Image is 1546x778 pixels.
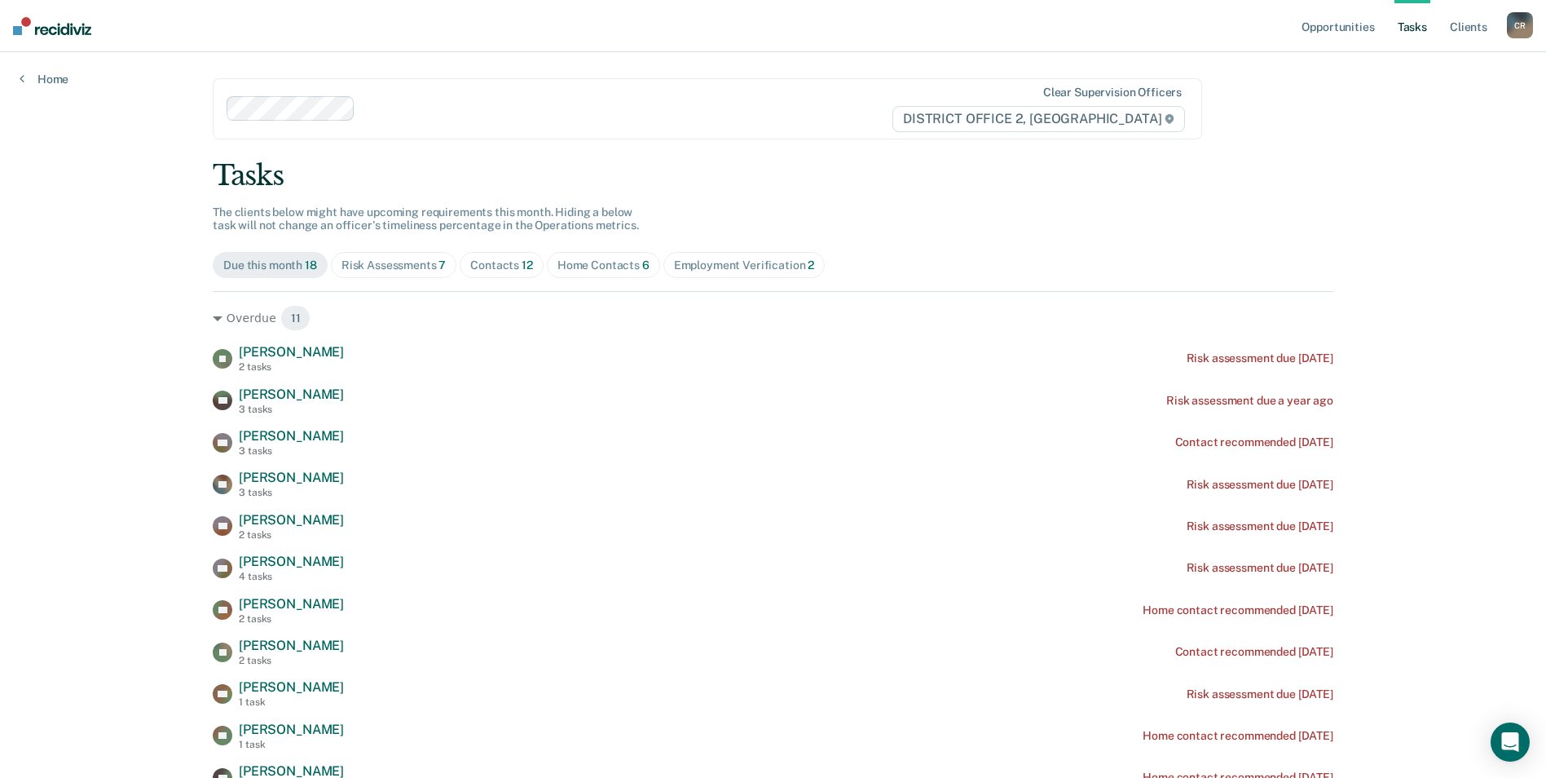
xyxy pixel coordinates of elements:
div: Risk assessment due [DATE] [1187,687,1333,701]
div: Open Intercom Messenger [1491,723,1530,762]
div: Risk assessment due a year ago [1166,394,1333,408]
button: CR [1507,12,1533,38]
span: 11 [280,305,311,331]
div: 4 tasks [239,571,344,582]
span: [PERSON_NAME] [239,387,344,402]
div: Risk assessment due [DATE] [1187,561,1333,575]
div: Contact recommended [DATE] [1175,435,1333,449]
span: [PERSON_NAME] [239,679,344,695]
span: 18 [305,259,317,272]
span: [PERSON_NAME] [239,470,344,485]
span: 7 [438,259,446,272]
img: Recidiviz [13,17,91,35]
div: C R [1507,12,1533,38]
div: 2 tasks [239,361,344,373]
div: Risk assessment due [DATE] [1187,478,1333,492]
span: [PERSON_NAME] [239,512,344,528]
span: 12 [522,259,533,272]
div: Contacts [470,259,533,272]
div: Risk Assessments [341,259,447,272]
div: Due this month [223,259,317,272]
div: 3 tasks [239,404,344,415]
a: Home [20,72,68,86]
div: Employment Verification [674,259,815,272]
span: [PERSON_NAME] [239,722,344,737]
span: [PERSON_NAME] [239,638,344,653]
div: 2 tasks [239,529,344,541]
span: The clients below might have upcoming requirements this month. Hiding a below task will not chang... [213,206,639,232]
span: [PERSON_NAME] [239,554,344,569]
div: Tasks [213,159,1333,192]
div: Risk assessment due [DATE] [1187,351,1333,365]
div: Risk assessment due [DATE] [1187,519,1333,533]
div: 1 task [239,696,344,708]
div: 3 tasks [239,445,344,457]
span: 2 [808,259,814,272]
span: 6 [642,259,650,272]
div: 3 tasks [239,487,344,498]
span: DISTRICT OFFICE 2, [GEOGRAPHIC_DATA] [892,106,1185,132]
div: Contact recommended [DATE] [1175,645,1333,659]
div: 1 task [239,739,344,750]
div: Home contact recommended [DATE] [1143,603,1333,617]
span: [PERSON_NAME] [239,596,344,612]
span: [PERSON_NAME] [239,344,344,360]
span: [PERSON_NAME] [239,428,344,444]
div: Overdue 11 [213,305,1333,331]
div: Clear supervision officers [1043,86,1182,99]
div: Home contact recommended [DATE] [1143,729,1333,743]
div: 2 tasks [239,613,344,625]
div: Home Contacts [557,259,650,272]
div: 2 tasks [239,655,344,666]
